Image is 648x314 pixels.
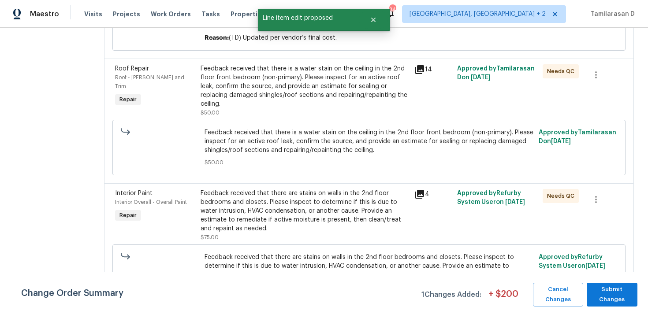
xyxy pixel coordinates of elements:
button: Submit Changes [587,283,637,307]
span: Roof Repair [115,66,149,72]
div: 14 [414,64,452,75]
span: [DATE] [551,138,571,144]
span: [GEOGRAPHIC_DATA], [GEOGRAPHIC_DATA] + 2 [410,10,546,18]
span: Change Order Summary [21,283,123,307]
span: $75.00 [201,235,219,240]
span: [DATE] [585,263,605,269]
div: Feedback received that there are stains on walls in the 2nd floor bedrooms and closets. Please in... [201,189,409,233]
span: Approved by Refurby System User on [539,254,605,269]
span: Submit Changes [591,284,633,305]
span: Reason: [205,35,229,41]
span: Feedback received that there are stains on walls in the 2nd floor bedrooms and closets. Please in... [205,253,534,279]
span: Approved by Tamilarasan D on [539,129,616,144]
span: Tamilarasan D [587,10,635,18]
span: Approved by Refurby System User on [457,190,525,205]
span: Visits [84,10,102,18]
span: Interior Overall - Overall Paint [115,199,187,205]
span: + $ 200 [488,290,518,307]
span: Roof - [PERSON_NAME] and Trim [115,75,184,89]
span: [DATE] [505,199,525,205]
div: 4 [414,189,452,199]
div: Feedback received that there is a water stain on the ceiling in the 2nd floor front bedroom (non-... [201,64,409,108]
span: Needs QC [547,67,578,76]
button: Cancel Changes [533,283,583,307]
span: Repair [116,211,140,220]
span: Tasks [201,11,220,17]
span: Projects [113,10,140,18]
span: Properties [231,10,265,18]
span: Approved by Tamilarasan D on [457,66,535,81]
button: Close [359,11,388,29]
span: Feedback received that there is a water stain on the ceiling in the 2nd floor front bedroom (non-... [205,128,534,155]
span: Work Orders [151,10,191,18]
span: $50.00 [205,158,534,167]
span: Maestro [30,10,59,18]
span: Needs QC [547,192,578,200]
span: Cancel Changes [537,284,579,305]
span: Line item edit proposed [258,9,359,27]
span: (TD) Updated per vendor’s final cost. [229,35,337,41]
span: Interior Paint [115,190,153,196]
span: [DATE] [471,74,491,81]
span: $50.00 [201,110,220,115]
div: 34 [389,5,395,14]
span: Repair [116,95,140,104]
span: 1 Changes Added: [421,286,481,307]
